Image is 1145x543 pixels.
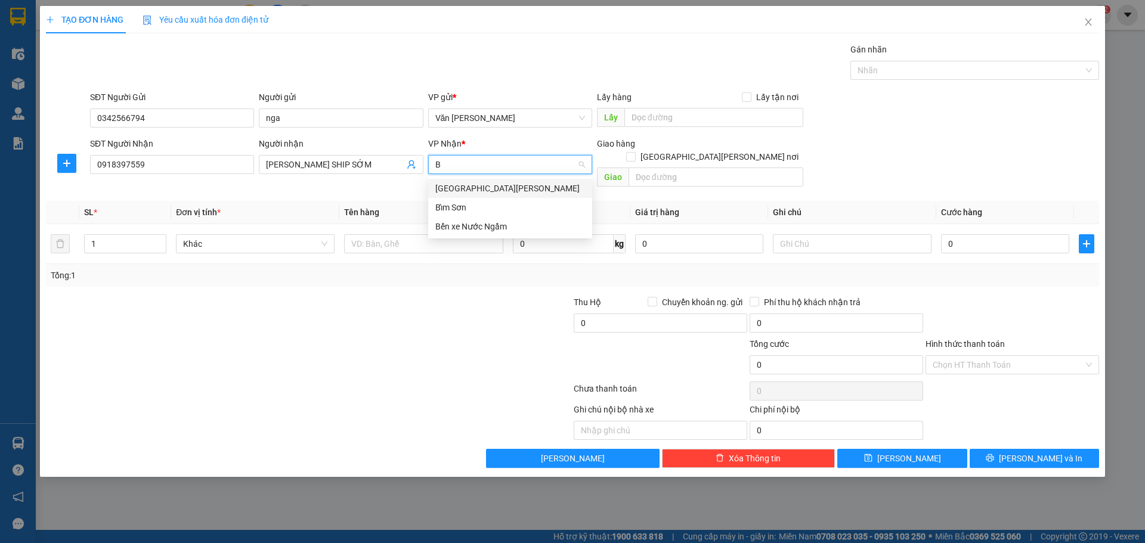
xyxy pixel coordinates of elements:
[635,207,679,217] span: Giá trị hàng
[773,234,932,253] input: Ghi Chú
[428,217,592,236] div: Bến xe Nước Ngầm
[635,234,763,253] input: 0
[574,403,747,421] div: Ghi chú nội bộ nhà xe
[572,382,748,403] div: Chưa thanh toán
[84,207,94,217] span: SL
[597,167,629,187] span: Giao
[1079,234,1094,253] button: plus
[1079,239,1094,249] span: plus
[614,234,626,253] span: kg
[574,297,601,307] span: Thu Hộ
[986,454,994,463] span: printer
[970,449,1099,468] button: printer[PERSON_NAME] và In
[143,15,152,25] img: icon
[428,139,462,148] span: VP Nhận
[176,207,221,217] span: Đơn vị tính
[183,235,327,253] span: Khác
[657,296,747,309] span: Chuyển khoản ng. gửi
[51,234,70,253] button: delete
[259,137,423,150] div: Người nhận
[57,154,76,173] button: plus
[90,91,254,104] div: SĐT Người Gửi
[1084,17,1093,27] span: close
[629,167,803,187] input: Dọc đường
[58,159,76,168] span: plus
[407,160,416,169] span: user-add
[541,452,605,465] span: [PERSON_NAME]
[751,91,803,104] span: Lấy tận nơi
[877,452,941,465] span: [PERSON_NAME]
[750,403,923,421] div: Chi phí nội bộ
[143,15,268,24] span: Yêu cầu xuất hóa đơn điện tử
[344,234,503,253] input: VD: Bàn, Ghế
[486,449,660,468] button: [PERSON_NAME]
[768,201,936,224] th: Ghi chú
[864,454,872,463] span: save
[435,220,585,233] div: Bến xe Nước Ngầm
[750,339,789,349] span: Tổng cước
[837,449,967,468] button: save[PERSON_NAME]
[597,92,632,102] span: Lấy hàng
[428,91,592,104] div: VP gửi
[46,15,54,24] span: plus
[759,296,865,309] span: Phí thu hộ khách nhận trả
[428,179,592,198] div: Ninh Bình
[850,45,887,54] label: Gán nhãn
[435,201,585,214] div: Bỉm Sơn
[662,449,835,468] button: deleteXóa Thông tin
[636,150,803,163] span: [GEOGRAPHIC_DATA][PERSON_NAME] nơi
[259,91,423,104] div: Người gửi
[90,137,254,150] div: SĐT Người Nhận
[344,207,379,217] span: Tên hàng
[435,109,585,127] span: Văn phòng Quỳnh Lưu
[46,15,123,24] span: TẠO ĐƠN HÀNG
[926,339,1005,349] label: Hình thức thanh toán
[574,421,747,440] input: Nhập ghi chú
[941,207,982,217] span: Cước hàng
[435,182,585,195] div: [GEOGRAPHIC_DATA][PERSON_NAME]
[999,452,1082,465] span: [PERSON_NAME] và In
[1072,6,1105,39] button: Close
[597,108,624,127] span: Lấy
[597,139,635,148] span: Giao hàng
[51,269,442,282] div: Tổng: 1
[729,452,781,465] span: Xóa Thông tin
[428,198,592,217] div: Bỉm Sơn
[624,108,803,127] input: Dọc đường
[716,454,724,463] span: delete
